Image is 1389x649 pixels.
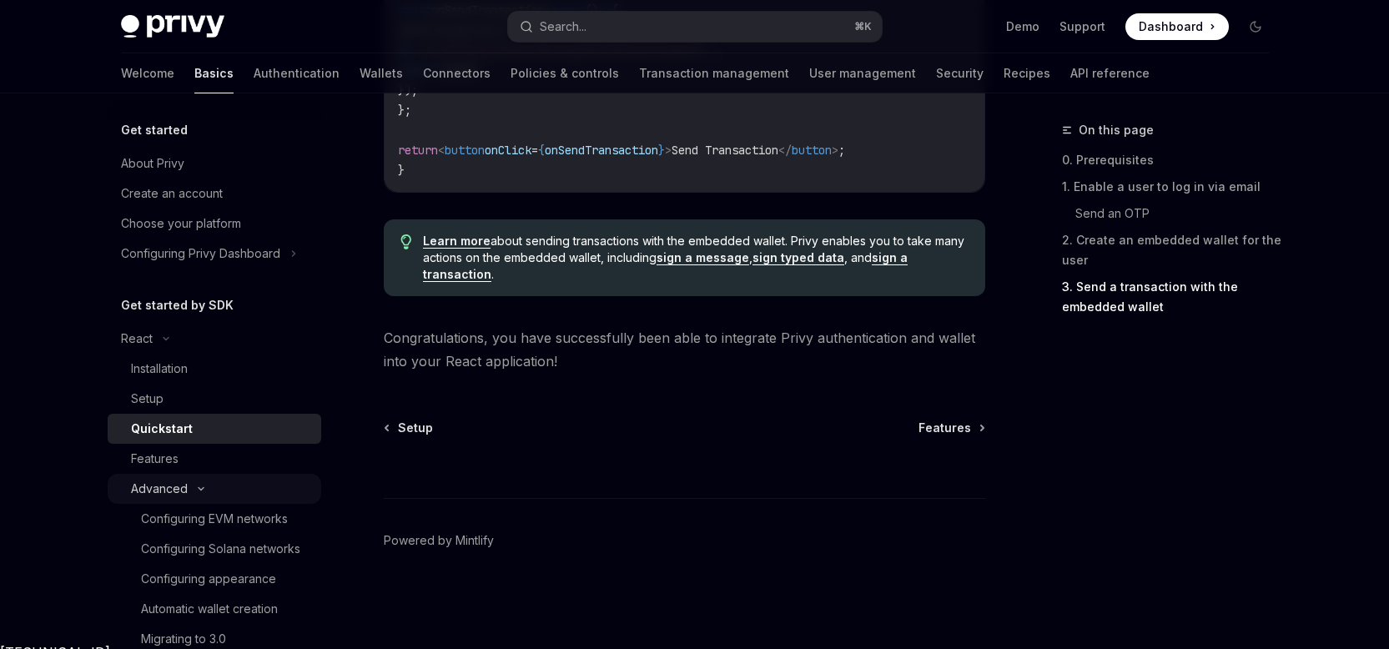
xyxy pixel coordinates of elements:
a: sign a message [657,250,749,265]
span: } [398,163,405,178]
a: Connectors [423,53,491,93]
a: 1. Enable a user to log in via email [1062,174,1282,200]
a: Basics [194,53,234,93]
a: Configuring Solana networks [108,534,321,564]
a: Setup [108,384,321,414]
a: Installation [108,354,321,384]
span: Features [918,420,971,436]
a: About Privy [108,148,321,179]
a: Authentication [254,53,340,93]
a: Support [1059,18,1105,35]
a: Learn more [423,234,491,249]
a: Setup [385,420,433,436]
span: = [531,143,538,158]
a: Demo [1006,18,1039,35]
div: Features [131,449,179,469]
span: } [658,143,665,158]
div: Configuring EVM networks [141,509,288,529]
span: < [438,143,445,158]
div: About Privy [121,153,184,174]
span: > [665,143,672,158]
a: Configuring appearance [108,564,321,594]
span: button [792,143,832,158]
span: </ [778,143,792,158]
a: Configuring EVM networks [108,504,321,534]
a: Features [108,444,321,474]
div: Installation [131,359,188,379]
span: Setup [398,420,433,436]
div: Configuring Privy Dashboard [121,244,280,264]
button: Search...⌘K [508,12,882,42]
a: Dashboard [1125,13,1229,40]
span: { [538,143,545,158]
a: Quickstart [108,414,321,444]
div: Setup [131,389,164,409]
a: 3. Send a transaction with the embedded wallet [1062,274,1282,320]
a: Recipes [1004,53,1050,93]
a: Policies & controls [511,53,619,93]
a: Welcome [121,53,174,93]
a: Security [936,53,984,93]
span: onClick [485,143,531,158]
a: Wallets [360,53,403,93]
div: Search... [540,17,586,37]
span: On this page [1079,120,1154,140]
span: Send Transaction [672,143,778,158]
h5: Get started [121,120,188,140]
div: Quickstart [131,419,193,439]
a: Create an account [108,179,321,209]
span: button [445,143,485,158]
span: Congratulations, you have successfully been able to integrate Privy authentication and wallet int... [384,326,985,373]
img: dark logo [121,15,224,38]
button: Toggle dark mode [1242,13,1269,40]
a: 2. Create an embedded wallet for the user [1062,227,1282,274]
span: ; [838,143,845,158]
div: Configuring appearance [141,569,276,589]
h5: Get started by SDK [121,295,234,315]
div: Automatic wallet creation [141,599,278,619]
div: Configuring Solana networks [141,539,300,559]
a: Send an OTP [1075,200,1282,227]
span: return [398,143,438,158]
a: Automatic wallet creation [108,594,321,624]
span: ⌘ K [854,20,872,33]
span: }; [398,103,411,118]
a: Transaction management [639,53,789,93]
svg: Tip [400,234,412,249]
a: Powered by Mintlify [384,532,494,549]
a: API reference [1070,53,1150,93]
span: about sending transactions with the embedded wallet. Privy enables you to take many actions on th... [423,233,968,283]
a: Features [918,420,984,436]
div: React [121,329,153,349]
a: 0. Prerequisites [1062,147,1282,174]
div: Migrating to 3.0 [141,629,226,649]
a: User management [809,53,916,93]
div: Create an account [121,184,223,204]
div: Choose your platform [121,214,241,234]
div: Advanced [131,479,188,499]
a: sign typed data [752,250,844,265]
a: Choose your platform [108,209,321,239]
span: onSendTransaction [545,143,658,158]
span: Dashboard [1139,18,1203,35]
span: > [832,143,838,158]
